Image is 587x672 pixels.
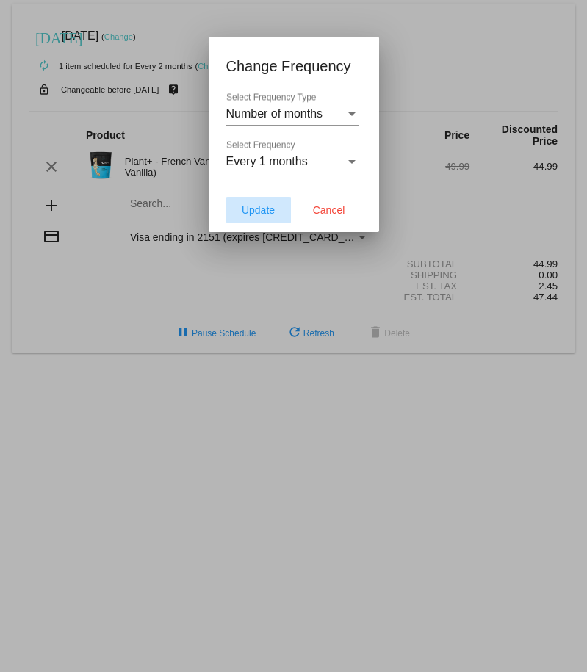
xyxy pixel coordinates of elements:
button: Update [226,197,291,223]
h1: Change Frequency [226,54,361,78]
mat-select: Select Frequency Type [226,107,359,120]
span: Every 1 months [226,155,308,167]
span: Update [242,204,275,216]
button: Cancel [297,197,361,223]
mat-select: Select Frequency [226,155,359,168]
span: Cancel [313,204,345,216]
span: Number of months [226,107,323,120]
